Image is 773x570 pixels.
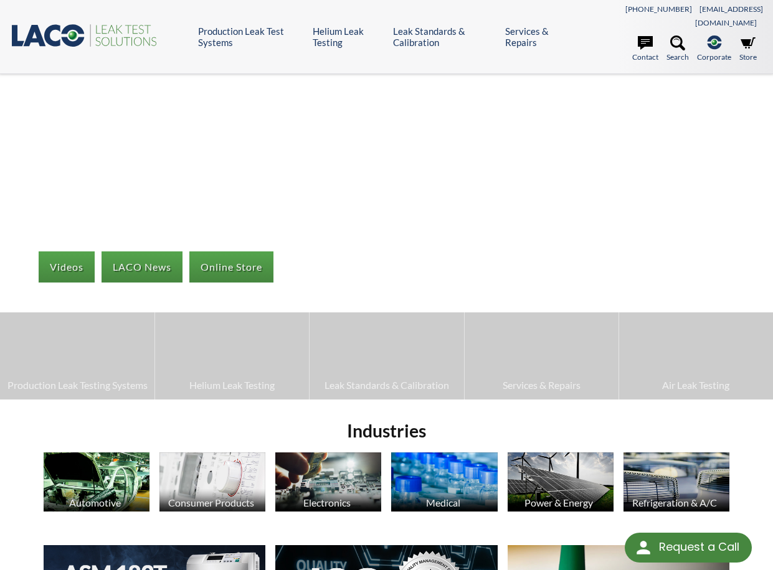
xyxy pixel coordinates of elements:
a: Leak Standards & Calibration [393,26,496,48]
img: Solar Panels image [508,452,614,512]
a: Refrigeration & A/C HVAC Products image [624,452,729,515]
a: Contact [632,35,658,63]
a: Power & Energy Solar Panels image [508,452,614,515]
a: Automotive Automotive Industry image [44,452,149,515]
a: [EMAIL_ADDRESS][DOMAIN_NAME] [695,4,763,27]
a: Online Store [189,251,273,283]
div: Consumer Products [158,497,264,508]
div: Request a Call [625,533,752,563]
div: Automotive [42,497,148,508]
a: Helium Leak Testing [313,26,384,48]
a: Helium Leak Testing [155,312,309,399]
a: Electronics Electronics image [275,452,381,515]
img: Electronics image [275,452,381,512]
a: [PHONE_NUMBER] [625,4,692,14]
a: Production Leak Test Systems [198,26,303,48]
span: Leak Standards & Calibration [316,377,457,393]
a: Medical Medicine Bottle image [391,452,497,515]
a: Air Leak Testing [619,312,773,399]
div: Electronics [273,497,380,508]
a: Services & Repairs [465,312,619,399]
span: Air Leak Testing [625,377,767,393]
a: Search [666,35,689,63]
a: LACO News [102,251,183,283]
img: round button [633,538,653,558]
a: Services & Repairs [505,26,571,48]
img: Automotive Industry image [44,452,149,512]
img: Medicine Bottle image [391,452,497,512]
h2: Industries [39,419,734,442]
div: Request a Call [659,533,739,561]
div: Refrigeration & A/C [622,497,728,508]
span: Helium Leak Testing [161,377,303,393]
div: Medical [389,497,496,508]
span: Corporate [697,51,731,63]
div: Power & Energy [506,497,612,508]
a: Videos [39,251,95,283]
a: Consumer Products Consumer Products image [159,452,265,515]
span: Production Leak Testing Systems [6,377,148,393]
span: Services & Repairs [471,377,612,393]
img: HVAC Products image [624,452,729,512]
img: Consumer Products image [159,452,265,512]
a: Store [739,35,757,63]
a: Leak Standards & Calibration [310,312,463,399]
